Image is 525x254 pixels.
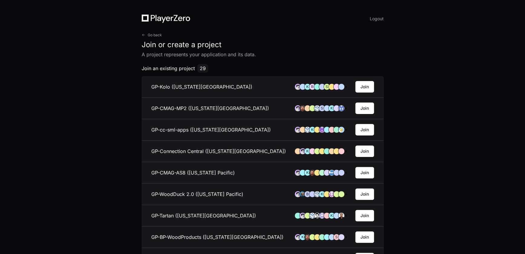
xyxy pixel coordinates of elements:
h1: K [330,106,333,111]
img: avatar [295,234,301,240]
img: avatar [295,84,301,90]
button: Join [355,103,374,114]
img: avatar [295,105,301,111]
h1: K [321,192,323,197]
div: + [343,84,349,90]
button: Join [355,167,374,178]
button: Logout [370,15,384,23]
div: + [343,148,349,154]
img: 168196587 [309,213,315,219]
h1: Join or create a project [142,40,384,50]
h1: S [321,106,323,111]
h3: GP-cc-sml-apps ([US_STATE][GEOGRAPHIC_DATA]) [151,126,271,133]
h1: K [306,149,309,154]
div: + [343,105,349,111]
button: Join [355,231,374,243]
h3: GP-WoodDuck 2.0 ([US_STATE] Pacific) [151,190,243,198]
button: Join [355,145,374,157]
img: avatar [300,105,306,111]
img: avatar [338,127,344,133]
img: 179045704 [319,213,325,219]
img: avatar [295,170,301,176]
h1: K [306,170,309,175]
span: Go back [148,33,162,37]
img: 168196587 [304,127,310,133]
div: + [343,191,349,197]
img: avatar [309,170,315,176]
h1: K [306,84,309,89]
h1: R [311,84,313,89]
img: 177656926 [329,191,335,197]
button: Go back [142,33,162,37]
img: avatar [295,127,301,133]
img: avatar [304,234,310,240]
img: 171085085 [329,170,335,176]
img: 168196587 [314,191,320,197]
h3: GP-Connection Central ([US_STATE][GEOGRAPHIC_DATA]) [151,148,286,155]
span: Join an existing project [142,65,195,72]
img: avatar [300,213,306,219]
h1: K [311,127,313,132]
h1: S [335,235,338,239]
img: avatar [295,191,301,197]
div: + [343,234,349,240]
button: Join [355,124,374,135]
div: + [343,213,349,219]
h3: GP-Tartan ([US_STATE][GEOGRAPHIC_DATA]) [151,212,256,219]
p: A project represents your application and its data. [142,51,384,58]
img: avatar [338,213,344,219]
h1: K [330,213,333,218]
button: Join [355,210,374,221]
img: 170011955 [319,127,325,133]
button: Join [355,188,374,200]
img: avatar [300,191,306,197]
button: Join [355,81,374,93]
div: + [343,127,349,133]
span: 29 [197,64,208,73]
h1: S [326,84,328,89]
h3: GP-Kolo ([US_STATE][GEOGRAPHIC_DATA]) [151,83,252,90]
img: avatar [300,148,306,154]
h3: GP-CMAG-MP2 ([US_STATE][GEOGRAPHIC_DATA]) [151,105,269,112]
h1: B [306,192,309,197]
div: + [343,170,349,176]
h1: K [301,235,304,239]
img: 173912707 [314,213,320,219]
img: 168196587 [314,105,320,111]
h3: GP-CMAG-AS8 ([US_STATE] Pacific) [151,169,235,176]
h3: GP-BP-WoodProducts ([US_STATE][GEOGRAPHIC_DATA]) [151,233,284,241]
img: 174426149 [338,105,344,111]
